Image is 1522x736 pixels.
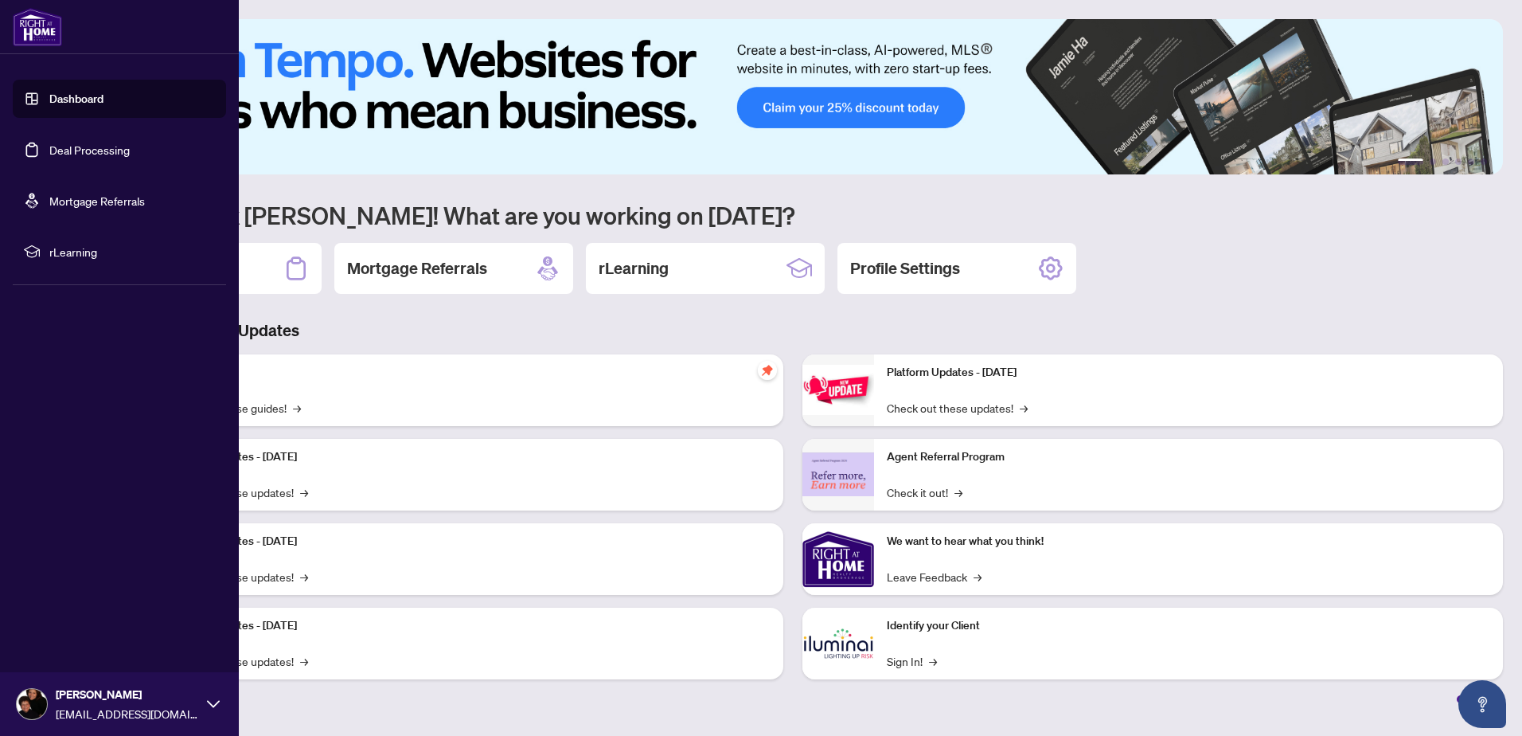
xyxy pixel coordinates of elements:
span: → [300,652,308,670]
span: → [954,483,962,501]
a: Deal Processing [49,143,130,157]
span: → [929,652,937,670]
button: 6 [1481,159,1487,165]
a: Sign In!→ [887,652,937,670]
p: Platform Updates - [DATE] [167,533,771,550]
p: Self-Help [167,364,771,382]
a: Dashboard [49,92,103,106]
button: 5 [1468,159,1474,165]
img: Agent Referral Program [802,452,874,496]
h2: Mortgage Referrals [347,257,487,280]
img: Identify your Client [802,608,874,679]
button: 2 [1430,159,1436,165]
img: Platform Updates - June 23, 2025 [802,365,874,415]
span: [PERSON_NAME] [56,686,199,703]
p: Platform Updates - [DATE] [167,617,771,635]
h2: rLearning [599,257,669,280]
a: Check it out!→ [887,483,962,501]
span: → [1020,399,1028,417]
img: Slide 0 [83,19,1503,174]
button: 3 [1442,159,1449,165]
a: Check out these updates!→ [887,399,1028,417]
button: 4 [1455,159,1462,165]
span: → [300,483,308,501]
a: Leave Feedback→ [887,568,981,585]
button: 1 [1398,159,1423,165]
button: Open asap [1458,680,1506,728]
span: pushpin [758,361,777,380]
span: rLearning [49,243,215,260]
a: Mortgage Referrals [49,194,145,208]
h2: Profile Settings [850,257,960,280]
h3: Brokerage & Industry Updates [83,319,1503,342]
p: Identify your Client [887,617,1490,635]
p: Agent Referral Program [887,448,1490,466]
span: → [974,568,981,585]
img: We want to hear what you think! [802,523,874,595]
span: → [293,399,301,417]
p: Platform Updates - [DATE] [167,448,771,466]
p: We want to hear what you think! [887,533,1490,550]
span: [EMAIL_ADDRESS][DOMAIN_NAME] [56,705,199,722]
h1: Welcome back [PERSON_NAME]! What are you working on [DATE]? [83,200,1503,230]
p: Platform Updates - [DATE] [887,364,1490,382]
span: → [300,568,308,585]
img: logo [13,8,62,46]
img: Profile Icon [17,689,47,719]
